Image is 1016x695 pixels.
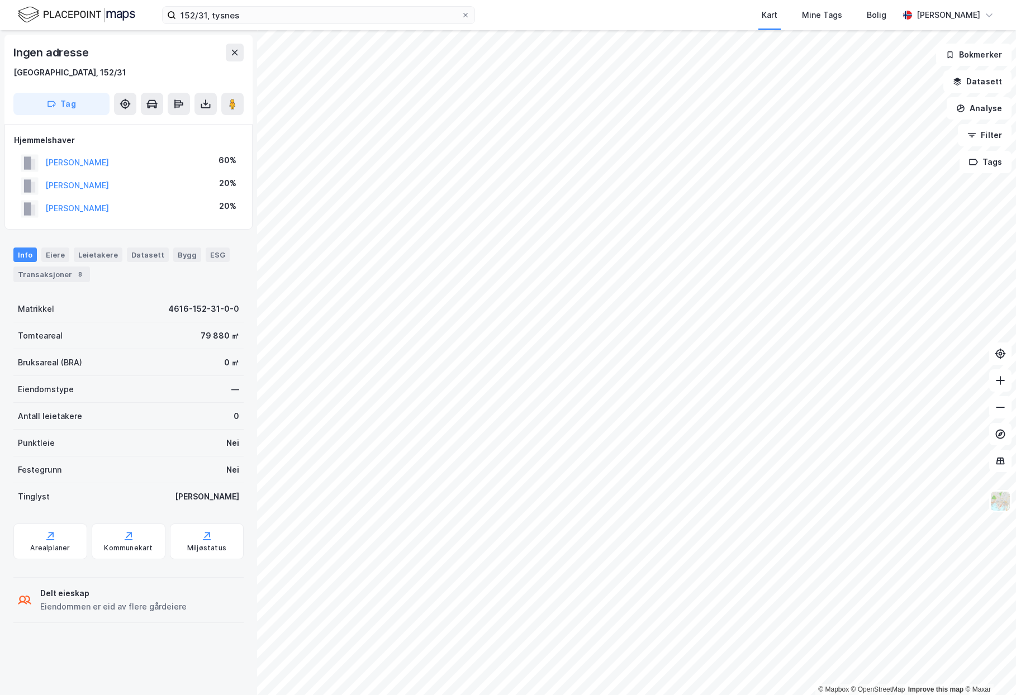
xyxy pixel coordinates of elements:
[234,410,239,423] div: 0
[14,134,243,147] div: Hjemmelshaver
[18,329,63,342] div: Tomteareal
[936,44,1012,66] button: Bokmerker
[13,66,126,79] div: [GEOGRAPHIC_DATA], 152/31
[13,44,91,61] div: Ingen adresse
[173,247,201,262] div: Bygg
[18,383,74,396] div: Eiendomstype
[18,490,50,503] div: Tinglyst
[30,544,70,553] div: Arealplaner
[40,587,187,600] div: Delt eieskap
[13,247,37,262] div: Info
[917,8,980,22] div: [PERSON_NAME]
[18,463,61,477] div: Festegrunn
[18,5,135,25] img: logo.f888ab2527a4732fd821a326f86c7f29.svg
[960,641,1016,695] div: Kontrollprogram for chat
[226,463,239,477] div: Nei
[104,544,153,553] div: Kommunekart
[231,383,239,396] div: —
[958,124,1012,146] button: Filter
[176,7,461,23] input: Søk på adresse, matrikkel, gårdeiere, leietakere eller personer
[13,93,110,115] button: Tag
[908,686,963,693] a: Improve this map
[960,641,1016,695] iframe: Chat Widget
[74,247,122,262] div: Leietakere
[960,151,1012,173] button: Tags
[74,269,86,280] div: 8
[219,199,236,213] div: 20%
[127,247,169,262] div: Datasett
[762,8,777,22] div: Kart
[13,266,90,282] div: Transaksjoner
[175,490,239,503] div: [PERSON_NAME]
[18,356,82,369] div: Bruksareal (BRA)
[226,436,239,450] div: Nei
[201,329,239,342] div: 79 880 ㎡
[206,247,230,262] div: ESG
[41,247,69,262] div: Eiere
[40,600,187,613] div: Eiendommen er eid av flere gårdeiere
[219,154,236,167] div: 60%
[990,491,1011,512] img: Z
[18,436,55,450] div: Punktleie
[18,302,54,316] div: Matrikkel
[224,356,239,369] div: 0 ㎡
[219,177,236,190] div: 20%
[943,70,1012,93] button: Datasett
[947,97,1012,120] button: Analyse
[867,8,886,22] div: Bolig
[851,686,905,693] a: OpenStreetMap
[818,686,849,693] a: Mapbox
[168,302,239,316] div: 4616-152-31-0-0
[802,8,842,22] div: Mine Tags
[18,410,82,423] div: Antall leietakere
[187,544,226,553] div: Miljøstatus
